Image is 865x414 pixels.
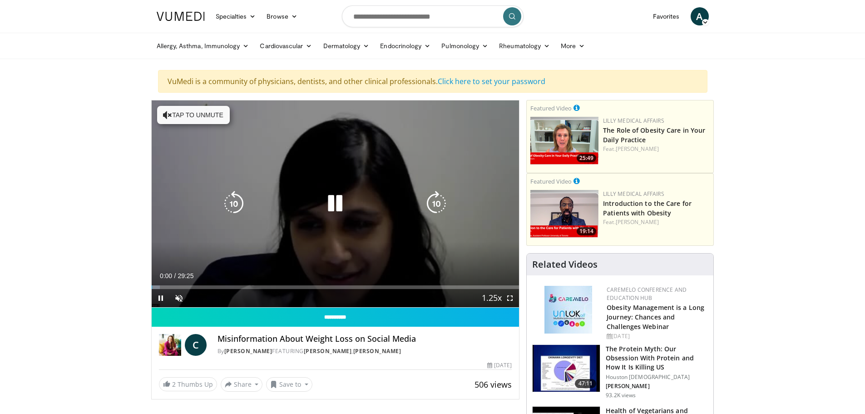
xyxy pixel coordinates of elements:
[607,286,687,302] a: CaReMeLO Conference and Education Hub
[603,126,705,144] a: The Role of Obesity Care in Your Daily Practice
[483,289,501,307] button: Playback Rate
[318,37,375,55] a: Dermatology
[530,190,598,238] a: 19:14
[152,289,170,307] button: Pause
[151,37,255,55] a: Allergy, Asthma, Immunology
[254,37,317,55] a: Cardiovascular
[532,259,598,270] h4: Related Videos
[603,117,664,125] a: Lilly Medical Affairs
[607,303,704,331] a: Obesity Management is a Long Journey: Chances and Challenges Webinar
[616,145,659,153] a: [PERSON_NAME]
[691,7,709,25] a: A
[544,286,592,334] img: 45df64a9-a6de-482c-8a90-ada250f7980c.png.150x105_q85_autocrop_double_scale_upscale_version-0.2.jpg
[159,334,181,356] img: Dr. Carolynn Francavilla
[577,227,596,235] span: 19:14
[607,332,706,340] div: [DATE]
[170,289,188,307] button: Unmute
[487,361,512,369] div: [DATE]
[210,7,262,25] a: Specialties
[606,392,636,399] p: 93.2K views
[221,377,263,392] button: Share
[648,7,685,25] a: Favorites
[530,104,572,112] small: Featured Video
[152,285,519,289] div: Progress Bar
[577,154,596,162] span: 25:49
[157,12,205,21] img: VuMedi Logo
[172,380,176,389] span: 2
[555,37,590,55] a: More
[438,76,545,86] a: Click here to set your password
[606,383,708,390] p: [PERSON_NAME]
[185,334,207,356] a: C
[530,117,598,165] a: 25:49
[261,7,303,25] a: Browse
[174,272,176,279] span: /
[603,199,692,217] a: Introduction to the Care for Patients with Obesity
[575,379,597,388] span: 47:11
[532,344,708,399] a: 47:11 The Protein Myth: Our Obsession With Protein and How It Is Killing US Houston [DEMOGRAPHIC_...
[159,377,217,391] a: 2 Thumbs Up
[217,347,512,355] div: By FEATURING ,
[342,5,524,27] input: Search topics, interventions
[606,374,708,381] p: Houston [DEMOGRAPHIC_DATA]
[475,379,512,390] span: 506 views
[530,190,598,238] img: acc2e291-ced4-4dd5-b17b-d06994da28f3.png.150x105_q85_crop-smart_upscale.png
[616,218,659,226] a: [PERSON_NAME]
[501,289,519,307] button: Fullscreen
[603,145,710,153] div: Feat.
[530,177,572,185] small: Featured Video
[606,344,708,372] h3: The Protein Myth: Our Obsession With Protein and How It Is Killing US
[152,100,519,308] video-js: Video Player
[375,37,436,55] a: Endocrinology
[436,37,494,55] a: Pulmonology
[178,272,193,279] span: 29:25
[353,347,401,355] a: [PERSON_NAME]
[157,106,230,124] button: Tap to unmute
[530,117,598,165] img: e1208b6b-349f-4914-9dd7-f97803bdbf1d.png.150x105_q85_crop-smart_upscale.png
[494,37,555,55] a: Rheumatology
[533,345,600,392] img: b7b8b05e-5021-418b-a89a-60a270e7cf82.150x105_q85_crop-smart_upscale.jpg
[217,334,512,344] h4: Misinformation About Weight Loss on Social Media
[160,272,172,279] span: 0:00
[603,218,710,226] div: Feat.
[266,377,312,392] button: Save to
[224,347,272,355] a: [PERSON_NAME]
[304,347,352,355] a: [PERSON_NAME]
[158,70,707,93] div: VuMedi is a community of physicians, dentists, and other clinical professionals.
[603,190,664,198] a: Lilly Medical Affairs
